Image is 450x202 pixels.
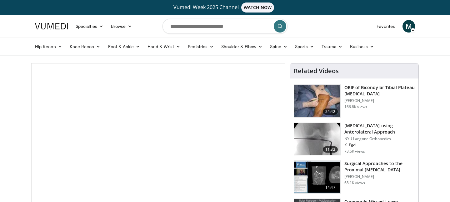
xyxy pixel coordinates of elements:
[323,146,338,153] span: 11:32
[294,85,340,117] img: Levy_Tib_Plat_100000366_3.jpg.150x105_q85_crop-smart_upscale.jpg
[36,3,414,13] a: Vumedi Week 2025 ChannelWATCH NOW
[266,40,291,53] a: Spine
[323,184,338,191] span: 14:47
[344,174,415,179] p: [PERSON_NAME]
[373,20,399,33] a: Favorites
[294,84,415,118] a: 24:42 ORIF of Bicondylar Tibial Plateau [MEDICAL_DATA] [PERSON_NAME] 166.8K views
[344,149,365,154] p: 73.6K views
[72,20,107,33] a: Specialties
[291,40,318,53] a: Sports
[344,98,415,103] p: [PERSON_NAME]
[294,67,339,75] h4: Related Videos
[344,104,367,109] p: 166.8K views
[294,123,415,156] a: 11:32 [MEDICAL_DATA] using Anterolateral Approach NYU Langone Orthopedics K. Egol 73.6K views
[241,3,274,13] span: WATCH NOW
[217,40,266,53] a: Shoulder & Elbow
[402,20,415,33] a: M
[294,160,415,194] a: 14:47 Surgical Approaches to the Proximal [MEDICAL_DATA] [PERSON_NAME] 68.1K views
[344,136,415,141] p: NYU Langone Orthopedics
[323,109,338,115] span: 24:42
[344,123,415,135] h3: [MEDICAL_DATA] using Anterolateral Approach
[35,23,68,29] img: VuMedi Logo
[294,123,340,155] img: 9nZFQMepuQiumqNn4xMDoxOjBzMTt2bJ.150x105_q85_crop-smart_upscale.jpg
[344,180,365,185] p: 68.1K views
[294,161,340,193] img: DA_UIUPltOAJ8wcH4xMDoxOjB1O8AjAz.150x105_q85_crop-smart_upscale.jpg
[346,40,378,53] a: Business
[162,19,287,34] input: Search topics, interventions
[344,84,415,97] h3: ORIF of Bicondylar Tibial Plateau [MEDICAL_DATA]
[104,40,144,53] a: Foot & Ankle
[144,40,184,53] a: Hand & Wrist
[184,40,217,53] a: Pediatrics
[66,40,104,53] a: Knee Recon
[344,160,415,173] h3: Surgical Approaches to the Proximal [MEDICAL_DATA]
[107,20,136,33] a: Browse
[31,40,66,53] a: Hip Recon
[344,143,415,148] p: K. Egol
[318,40,346,53] a: Trauma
